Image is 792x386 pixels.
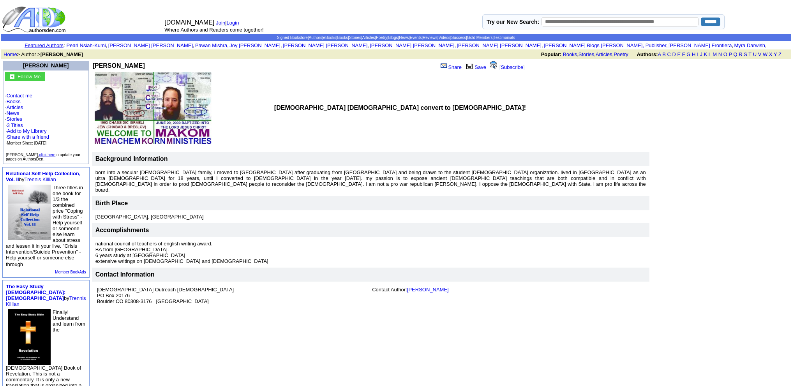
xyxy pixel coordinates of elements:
font: Member Since: [DATE] [7,141,47,145]
a: A [658,51,661,57]
a: S [744,51,747,57]
b: [DEMOGRAPHIC_DATA] [DEMOGRAPHIC_DATA] convert to [DEMOGRAPHIC_DATA]! [274,104,526,111]
font: · · · · · [5,93,87,146]
a: Pearl Nsiah-Kumi [67,42,106,48]
a: Relational Self Help Collection, Vol. II [6,171,80,182]
font: > Author > [4,51,83,57]
img: 48972.jpg [8,309,51,365]
a: Trennis Killian [6,295,86,307]
font: i [733,44,734,48]
a: Books [7,99,21,104]
a: Books [337,35,348,40]
a: O [723,51,727,57]
a: B [662,51,666,57]
a: [PERSON_NAME] [23,62,69,69]
a: I [697,51,699,57]
a: Articles [362,35,375,40]
b: [PERSON_NAME] [93,62,145,69]
a: Poetry [614,51,628,57]
a: K [704,51,707,57]
b: Popular: [541,51,562,57]
font: [ [499,64,501,70]
a: Y [774,51,777,57]
font: [DOMAIN_NAME] [164,19,214,26]
a: Z [778,51,781,57]
a: Stories [7,116,22,122]
a: eBooks [323,35,336,40]
b: Authors: [637,51,658,57]
font: , , , [541,51,788,57]
a: Authors [309,35,322,40]
a: Articles [596,51,612,57]
a: Blogs [388,35,398,40]
a: Poetry [376,35,387,40]
a: The Easy Study [DEMOGRAPHIC_DATA]: [DEMOGRAPHIC_DATA] [6,284,65,301]
a: Books [563,51,577,57]
font: i [194,44,195,48]
a: T [748,51,751,57]
a: [PERSON_NAME] [407,287,449,293]
a: [PERSON_NAME] [PERSON_NAME] [457,42,542,48]
a: Member BookAds [55,270,86,274]
font: : [25,42,65,48]
font: i [369,44,370,48]
a: W [763,51,767,57]
a: [PERSON_NAME] Blogs [PERSON_NAME], Publisher [544,42,666,48]
a: R [739,51,742,57]
font: national council of teachers of english writing award. BA from [GEOGRAPHIC_DATA]. 6 years study a... [95,241,268,264]
font: [DEMOGRAPHIC_DATA] Outreach [DEMOGRAPHIC_DATA] PO Box 20176 Boulder CO 80308-3176 [GEOGRAPHIC_DATA] [97,287,234,304]
a: Follow Me [18,73,41,79]
a: V [758,51,762,57]
a: F [682,51,685,57]
a: Save [464,64,486,70]
font: i [282,44,283,48]
font: Contact Information [95,271,155,278]
b: [PERSON_NAME] [41,51,83,57]
font: · [5,122,49,146]
a: Signed Bookstore [277,35,308,40]
img: alert.gif [490,61,497,69]
a: C [667,51,670,57]
a: Home [4,51,17,57]
a: Trennis Killian [24,176,56,182]
a: Join [216,20,225,26]
a: Subscribe [501,64,523,70]
a: Share [440,64,462,70]
font: born into a secular [DEMOGRAPHIC_DATA] family, i moved to [GEOGRAPHIC_DATA] after graduating from... [95,169,646,193]
font: Accomplishments [95,227,149,233]
a: Share with a friend [7,134,49,140]
a: U [753,51,757,57]
img: See larger image [95,72,212,144]
font: | [225,20,242,26]
font: Where Authors and Readers come together! [164,27,263,33]
a: Joy [PERSON_NAME] [229,42,280,48]
font: [GEOGRAPHIC_DATA], [GEOGRAPHIC_DATA] [95,214,204,220]
a: N [718,51,722,57]
a: E [677,51,681,57]
a: Articles [7,104,23,110]
img: logo_ad.gif [2,6,67,33]
font: ] [523,64,525,70]
font: Contact Author: [372,287,449,293]
a: Contact me [7,93,32,99]
font: · · · [5,128,49,146]
a: Events [410,35,422,40]
a: Q [733,51,737,57]
a: News [399,35,409,40]
font: [PERSON_NAME], to update your pages on AuthorsDen. [6,153,80,161]
a: [PERSON_NAME] [PERSON_NAME] [283,42,367,48]
a: Myra Darwish [734,42,765,48]
span: | | | | | | | | | | | | | | [277,35,515,40]
a: [PERSON_NAME] Frontiera [669,42,732,48]
a: click here [39,153,55,157]
font: by [6,171,80,182]
font: , , , , , , , , , , [67,42,767,48]
a: L [709,51,711,57]
font: i [668,44,669,48]
a: News [7,110,19,116]
b: Background Information [95,155,168,162]
a: Stories [579,51,594,57]
a: J [700,51,702,57]
a: 3 Titles [7,122,23,128]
